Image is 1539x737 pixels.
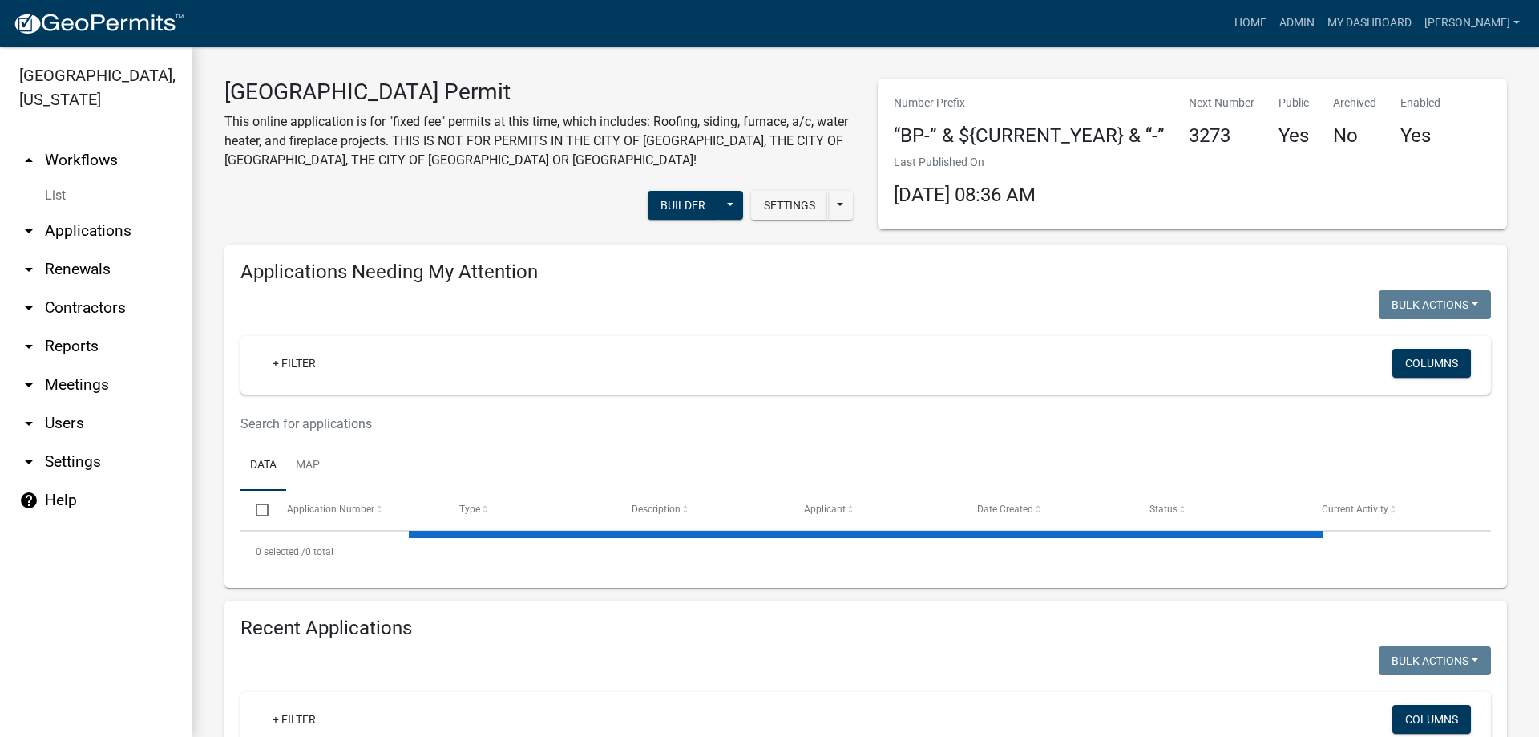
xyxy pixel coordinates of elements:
[1278,95,1309,111] p: Public
[19,337,38,356] i: arrow_drop_down
[256,546,305,557] span: 0 selected /
[1278,124,1309,148] h4: Yes
[804,504,846,515] span: Applicant
[751,191,828,220] button: Settings
[1392,705,1471,734] button: Columns
[1379,646,1491,675] button: Bulk Actions
[287,504,374,515] span: Application Number
[1228,8,1273,38] a: Home
[19,260,38,279] i: arrow_drop_down
[1333,95,1376,111] p: Archived
[1392,349,1471,378] button: Columns
[240,440,286,492] a: Data
[19,221,38,241] i: arrow_drop_down
[648,191,718,220] button: Builder
[1307,491,1479,529] datatable-header-cell: Current Activity
[286,440,329,492] a: Map
[1379,290,1491,319] button: Bulk Actions
[632,504,681,515] span: Description
[1189,124,1254,148] h4: 3273
[1273,8,1321,38] a: Admin
[894,184,1036,206] span: [DATE] 08:36 AM
[224,79,854,106] h3: [GEOGRAPHIC_DATA] Permit
[240,261,1491,284] h4: Applications Needing My Attention
[19,452,38,472] i: arrow_drop_down
[240,407,1278,440] input: Search for applications
[1134,491,1307,529] datatable-header-cell: Status
[894,124,1165,148] h4: “BP-” & ${CURRENT_YEAR} & “-”
[19,491,38,510] i: help
[789,491,961,529] datatable-header-cell: Applicant
[894,154,1036,171] p: Last Published On
[1400,124,1440,148] h4: Yes
[459,504,480,515] span: Type
[1149,504,1177,515] span: Status
[894,95,1165,111] p: Number Prefix
[1418,8,1526,38] a: [PERSON_NAME]
[1189,95,1254,111] p: Next Number
[977,504,1033,515] span: Date Created
[1400,95,1440,111] p: Enabled
[260,349,329,378] a: + Filter
[240,617,1491,640] h4: Recent Applications
[19,414,38,433] i: arrow_drop_down
[1333,124,1376,148] h4: No
[961,491,1133,529] datatable-header-cell: Date Created
[224,112,854,170] p: This online application is for "fixed fee" permits at this time, which includes: Roofing, siding,...
[19,298,38,318] i: arrow_drop_down
[444,491,616,529] datatable-header-cell: Type
[1322,504,1388,515] span: Current Activity
[240,491,271,529] datatable-header-cell: Select
[19,375,38,395] i: arrow_drop_down
[1321,8,1418,38] a: My Dashboard
[271,491,443,529] datatable-header-cell: Application Number
[240,532,1491,572] div: 0 total
[19,151,38,170] i: arrow_drop_up
[616,491,789,529] datatable-header-cell: Description
[260,705,329,734] a: + Filter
